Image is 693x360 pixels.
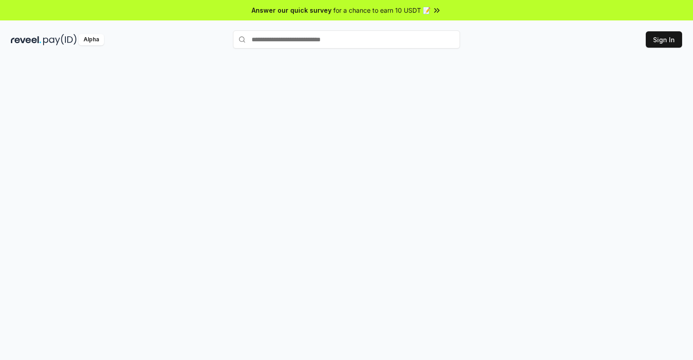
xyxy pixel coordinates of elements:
[43,34,77,45] img: pay_id
[252,5,332,15] span: Answer our quick survey
[11,34,41,45] img: reveel_dark
[333,5,431,15] span: for a chance to earn 10 USDT 📝
[646,31,682,48] button: Sign In
[79,34,104,45] div: Alpha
